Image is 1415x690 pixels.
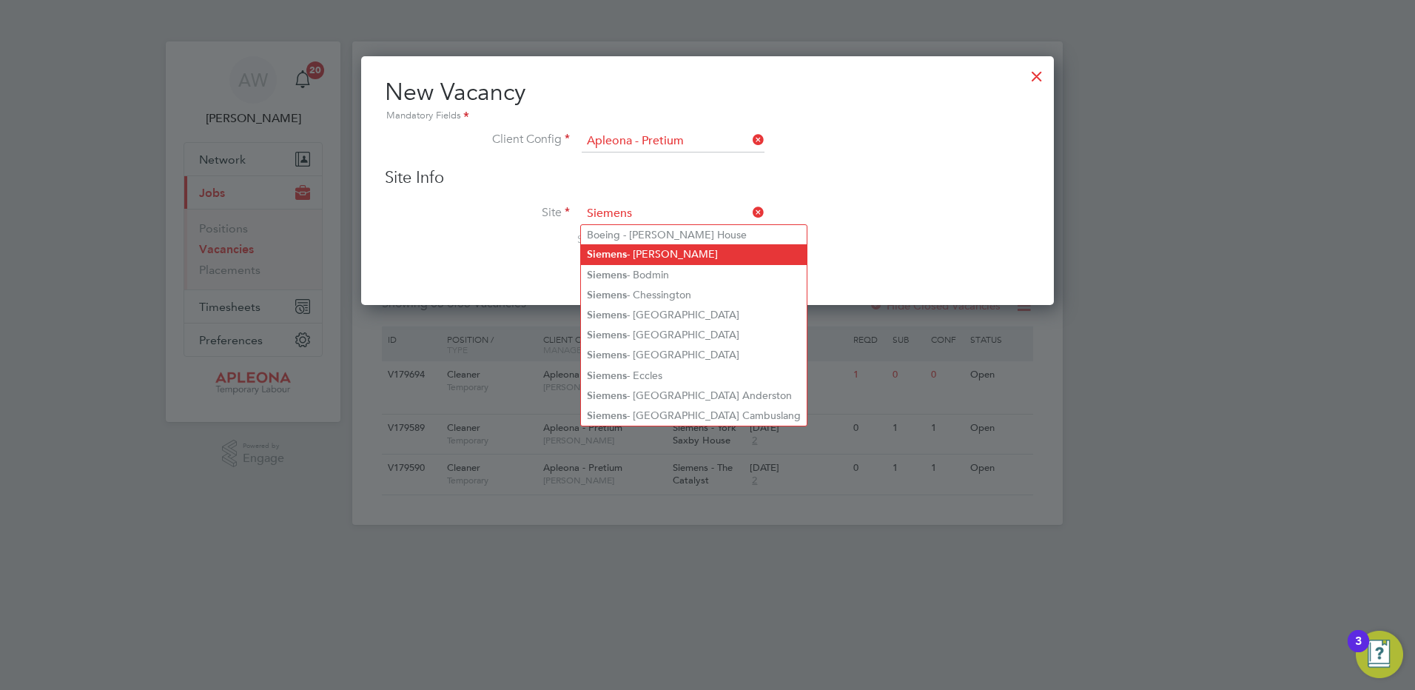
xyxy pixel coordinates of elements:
[1355,641,1362,660] div: 3
[587,269,627,281] b: Siemens
[587,329,627,341] b: Siemens
[581,285,807,305] li: - Chessington
[581,325,807,345] li: - [GEOGRAPHIC_DATA]
[587,389,627,402] b: Siemens
[587,349,627,361] b: Siemens
[581,386,807,406] li: - [GEOGRAPHIC_DATA] Anderston
[587,289,627,301] b: Siemens
[385,77,1030,124] h2: New Vacancy
[587,369,627,382] b: Siemens
[582,203,764,225] input: Search for...
[385,205,570,221] label: Site
[581,244,807,264] li: - [PERSON_NAME]
[385,167,1030,189] h3: Site Info
[385,132,570,147] label: Client Config
[581,265,807,285] li: - Bodmin
[587,309,627,321] b: Siemens
[587,409,627,422] b: Siemens
[1356,631,1403,678] button: Open Resource Center, 3 new notifications
[385,108,1030,124] div: Mandatory Fields
[581,225,807,244] li: Boeing - [PERSON_NAME] House
[581,366,807,386] li: - Eccles
[581,406,807,426] li: - [GEOGRAPHIC_DATA] Cambuslang
[577,232,759,246] span: Search by site name, address or group
[587,248,627,261] b: Siemens
[581,345,807,365] li: - [GEOGRAPHIC_DATA]
[582,130,764,153] input: Search for...
[581,305,807,325] li: - [GEOGRAPHIC_DATA]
